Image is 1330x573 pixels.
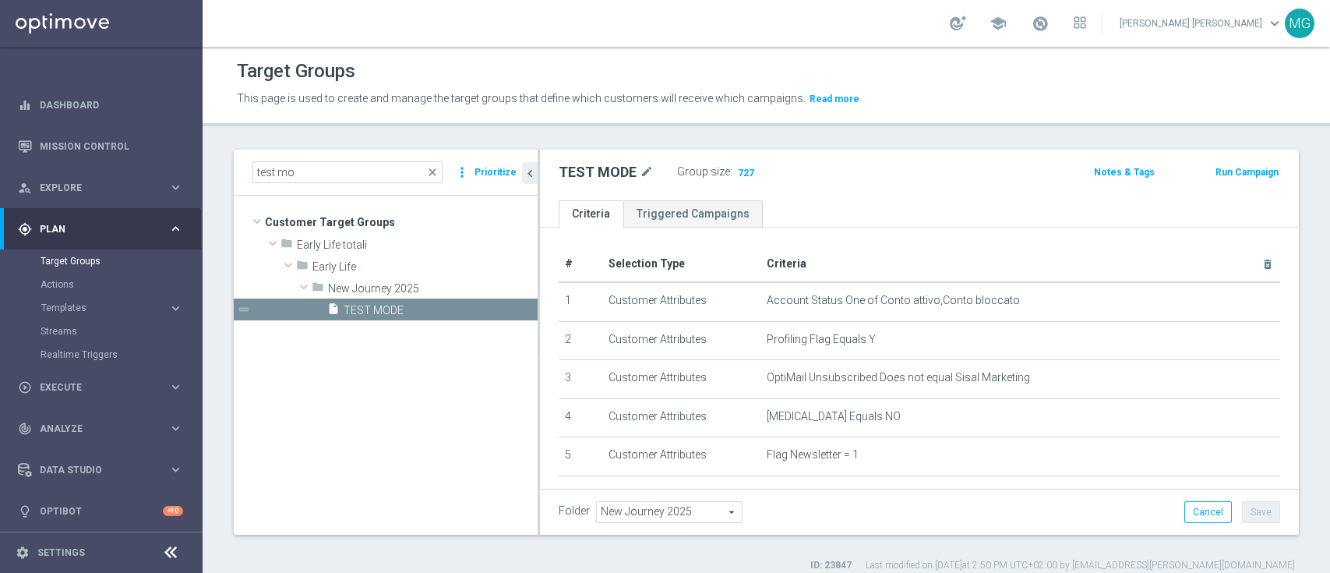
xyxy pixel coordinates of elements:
[559,321,602,360] td: 2
[1285,9,1314,38] div: MG
[252,161,443,183] input: Quick find group or folder
[18,422,32,436] i: track_changes
[296,259,309,277] i: folder
[168,462,183,477] i: keyboard_arrow_right
[40,490,163,532] a: Optibot
[1266,15,1283,32] span: keyboard_arrow_down
[17,182,184,194] button: person_search Explore keyboard_arrow_right
[602,476,761,515] td: Customer Attributes
[237,60,355,83] h1: Target Groups
[16,546,30,560] i: settings
[18,98,32,112] i: equalizer
[18,463,168,477] div: Data Studio
[426,166,439,179] span: close
[767,257,806,270] span: Criteria
[767,410,901,423] span: [MEDICAL_DATA] Equals NO
[602,360,761,399] td: Customer Attributes
[767,333,876,346] span: Profiling Flag Equals Y
[41,249,201,273] div: Target Groups
[559,360,602,399] td: 3
[40,465,168,475] span: Data Studio
[17,140,184,153] div: Mission Control
[730,165,732,179] label: :
[640,163,654,182] i: mode_edit
[1184,501,1232,523] button: Cancel
[767,294,1020,307] span: Account Status One of Conto attivo,Conto bloccato
[17,423,184,435] button: track_changes Analyze keyboard_arrow_right
[280,237,293,255] i: folder
[41,348,162,361] a: Realtime Triggers
[168,180,183,195] i: keyboard_arrow_right
[40,225,168,234] span: Plan
[1092,164,1156,181] button: Notes & Tags
[265,211,538,233] span: Customer Target Groups
[40,126,183,167] a: Mission Control
[736,167,756,182] span: 727
[41,325,162,338] a: Streams
[602,246,761,282] th: Selection Type
[41,296,201,320] div: Templates
[37,548,85,557] a: Settings
[523,166,538,181] i: chevron_left
[18,490,183,532] div: Optibot
[312,260,538,274] span: Early Life
[810,559,852,572] label: ID: 23847
[237,92,806,104] span: This page is used to create and manage the target groups that define which customers will receive...
[41,278,162,291] a: Actions
[767,487,813,500] span: Fraud = 0
[344,304,538,317] span: TEST MODE
[767,448,859,462] span: Flag Newsletter = 1
[18,422,168,436] div: Analyze
[18,504,32,518] i: lightbulb
[168,421,183,436] i: keyboard_arrow_right
[40,383,168,392] span: Execute
[559,200,623,228] a: Criteria
[41,303,153,313] span: Templates
[522,162,538,184] button: chevron_left
[17,99,184,111] button: equalizer Dashboard
[559,246,602,282] th: #
[18,380,168,394] div: Execute
[1261,258,1274,271] i: delete_forever
[602,282,761,321] td: Customer Attributes
[18,222,168,236] div: Plan
[990,15,1007,32] span: school
[472,162,519,183] button: Prioritize
[163,506,183,516] div: +10
[17,223,184,235] button: gps_fixed Plan keyboard_arrow_right
[41,343,201,366] div: Realtime Triggers
[18,222,32,236] i: gps_fixed
[297,239,538,252] span: Early Life totali
[18,84,183,126] div: Dashboard
[677,165,730,179] label: Group size
[41,255,162,267] a: Target Groups
[18,380,32,394] i: play_circle_outline
[559,398,602,437] td: 4
[40,424,168,433] span: Analyze
[1118,12,1285,35] a: [PERSON_NAME] [PERSON_NAME]keyboard_arrow_down
[808,90,861,108] button: Read more
[559,504,590,518] label: Folder
[623,200,763,228] a: Triggered Campaigns
[40,84,183,126] a: Dashboard
[767,371,1030,384] span: OptiMail Unsubscribed Does not equal Sisal Marketing
[559,163,637,182] h2: TEST MODE
[40,183,168,193] span: Explore
[168,221,183,236] i: keyboard_arrow_right
[41,303,168,313] div: Templates
[41,302,184,314] button: Templates keyboard_arrow_right
[17,464,184,476] button: Data Studio keyboard_arrow_right
[41,273,201,296] div: Actions
[312,281,324,299] i: folder
[559,437,602,476] td: 5
[328,282,538,295] span: New Journey 2025
[18,181,32,195] i: person_search
[17,505,184,518] button: lightbulb Optibot +10
[1214,164,1280,181] button: Run Campaign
